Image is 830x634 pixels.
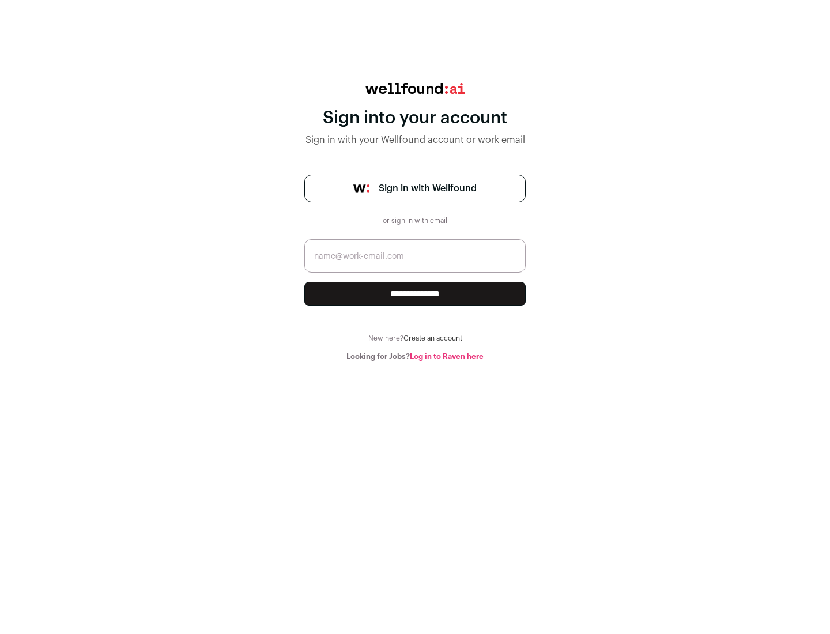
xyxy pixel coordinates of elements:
[304,175,526,202] a: Sign in with Wellfound
[353,184,369,193] img: wellfound-symbol-flush-black-fb3c872781a75f747ccb3a119075da62bfe97bd399995f84a933054e44a575c4.png
[410,353,484,360] a: Log in to Raven here
[304,239,526,273] input: name@work-email.com
[403,335,462,342] a: Create an account
[378,216,452,225] div: or sign in with email
[379,182,477,195] span: Sign in with Wellfound
[304,334,526,343] div: New here?
[365,83,465,94] img: wellfound:ai
[304,108,526,129] div: Sign into your account
[304,133,526,147] div: Sign in with your Wellfound account or work email
[304,352,526,361] div: Looking for Jobs?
